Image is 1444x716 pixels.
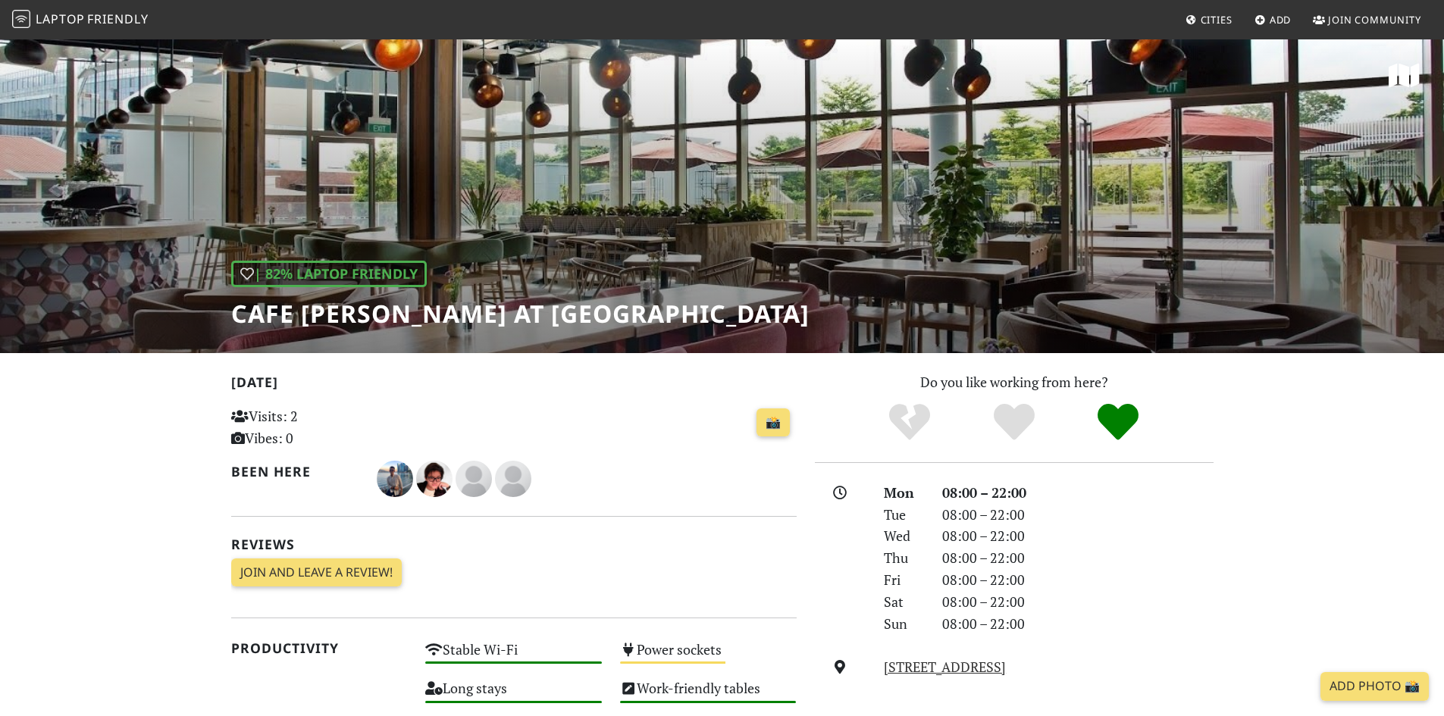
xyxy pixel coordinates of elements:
[857,402,962,443] div: No
[875,504,932,526] div: Tue
[416,676,611,714] div: Long stays
[495,468,531,486] span: Isabelle Ng
[875,569,932,591] div: Fri
[875,482,932,504] div: Mon
[231,405,408,449] p: Visits: 2 Vibes: 0
[1270,13,1292,27] span: Add
[495,461,531,497] img: blank-535327c66bd565773addf3077783bbfce4b00ec00e9fd257753287c682c7fa38.png
[933,613,1223,635] div: 08:00 – 22:00
[933,482,1223,504] div: 08:00 – 22:00
[1066,402,1170,443] div: Definitely!
[231,464,359,480] h2: Been here
[933,569,1223,591] div: 08:00 – 22:00
[933,525,1223,547] div: 08:00 – 22:00
[933,591,1223,613] div: 08:00 – 22:00
[456,461,492,497] img: blank-535327c66bd565773addf3077783bbfce4b00ec00e9fd257753287c682c7fa38.png
[231,558,402,587] a: Join and leave a review!
[933,547,1223,569] div: 08:00 – 22:00
[875,591,932,613] div: Sat
[377,461,413,497] img: 3221-james.jpg
[1248,6,1298,33] a: Add
[377,468,416,486] span: James Wong
[1179,6,1239,33] a: Cities
[611,637,806,676] div: Power sockets
[1201,13,1233,27] span: Cities
[416,637,611,676] div: Stable Wi-Fi
[875,613,932,635] div: Sun
[875,547,932,569] div: Thu
[933,504,1223,526] div: 08:00 – 22:00
[611,676,806,714] div: Work-friendly tables
[231,261,427,287] div: | 82% Laptop Friendly
[416,461,453,497] img: 2075-albert.jpg
[884,658,1006,676] a: [STREET_ADDRESS]
[1328,13,1421,27] span: Join Community
[12,7,149,33] a: LaptopFriendly LaptopFriendly
[416,468,456,486] span: Albert Soerjonoto
[12,10,30,28] img: LaptopFriendly
[231,536,797,552] h2: Reviews
[1307,6,1427,33] a: Join Community
[756,408,790,437] a: 📸
[815,371,1214,393] p: Do you like working from here?
[87,11,148,27] span: Friendly
[962,402,1067,443] div: Yes
[231,374,797,396] h2: [DATE]
[875,525,932,547] div: Wed
[231,299,810,328] h1: Cafe [PERSON_NAME] at [GEOGRAPHIC_DATA]
[456,468,495,486] span: Max T
[1320,672,1429,701] a: Add Photo 📸
[36,11,85,27] span: Laptop
[231,640,408,656] h2: Productivity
